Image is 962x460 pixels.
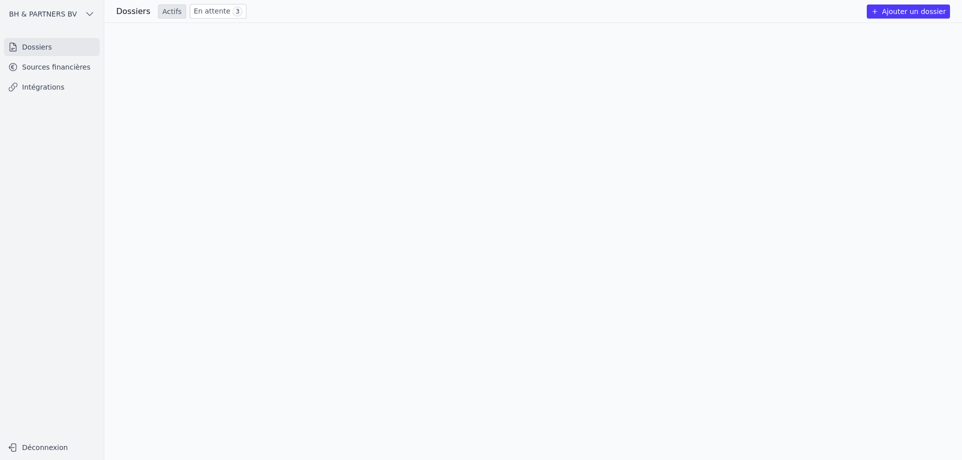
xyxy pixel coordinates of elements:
button: BH & PARTNERS BV [4,6,100,22]
button: Déconnexion [4,439,100,455]
a: Dossiers [4,38,100,56]
h3: Dossiers [116,6,150,18]
span: BH & PARTNERS BV [9,9,77,19]
a: En attente 3 [190,4,247,19]
span: 3 [232,7,243,17]
a: Actifs [158,5,186,19]
button: Ajouter un dossier [867,5,950,19]
a: Sources financières [4,58,100,76]
a: Intégrations [4,78,100,96]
